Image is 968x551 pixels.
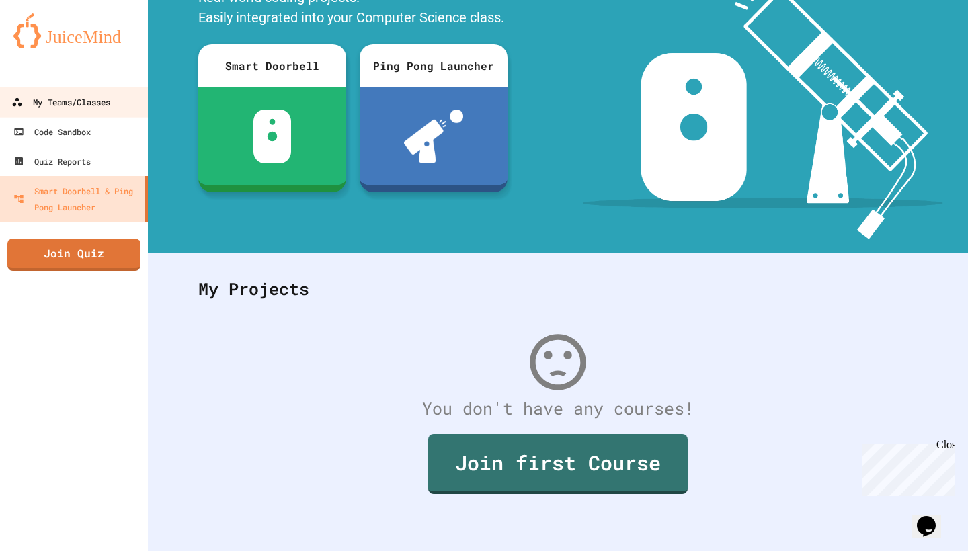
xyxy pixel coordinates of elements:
div: My Teams/Classes [11,94,110,111]
iframe: chat widget [912,497,955,538]
img: logo-orange.svg [13,13,134,48]
a: Join first Course [428,434,688,494]
img: ppl-with-ball.png [404,110,464,163]
div: Ping Pong Launcher [360,44,508,87]
div: Code Sandbox [13,124,91,140]
div: You don't have any courses! [185,396,931,421]
img: sdb-white.svg [253,110,292,163]
div: My Projects [185,263,931,315]
div: Smart Doorbell [198,44,346,87]
a: Join Quiz [7,239,140,271]
div: Quiz Reports [13,153,91,169]
div: Smart Doorbell & Ping Pong Launcher [13,183,140,215]
div: Chat with us now!Close [5,5,93,85]
iframe: chat widget [856,439,955,496]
